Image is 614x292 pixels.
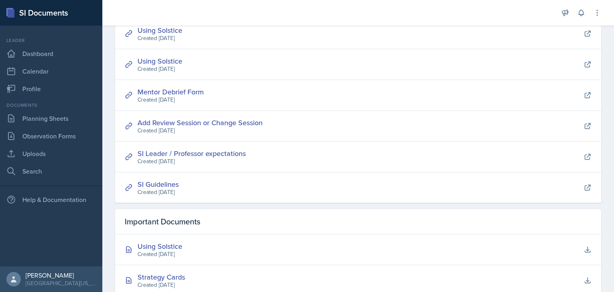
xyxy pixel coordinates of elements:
[3,146,99,162] a: Uploads
[138,188,179,196] div: Created [DATE]
[125,216,200,228] span: Important Documents
[3,128,99,144] a: Observation Forms
[138,148,246,158] a: SI Leader / Professor expectations
[3,63,99,79] a: Calendar
[138,157,246,166] div: Created [DATE]
[138,272,185,282] div: Strategy Cards
[3,192,99,208] div: Help & Documentation
[26,271,96,279] div: [PERSON_NAME]
[138,34,182,42] div: Created [DATE]
[138,87,204,97] a: Mentor Debrief Form
[3,37,99,44] div: Leader
[138,241,182,252] div: Using Solstice
[3,81,99,97] a: Profile
[3,102,99,109] div: Documents
[3,110,99,126] a: Planning Sheets
[138,281,185,289] div: Created [DATE]
[138,179,179,189] a: SI Guidelines
[138,96,204,104] div: Created [DATE]
[26,279,96,287] div: [GEOGRAPHIC_DATA][US_STATE]
[138,250,182,258] div: Created [DATE]
[138,118,263,128] a: Add Review Session or Change Session
[138,126,263,135] div: Created [DATE]
[138,25,182,35] a: Using Solstice
[138,56,182,66] a: Using Solstice
[138,65,182,73] div: Created [DATE]
[3,163,99,179] a: Search
[3,46,99,62] a: Dashboard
